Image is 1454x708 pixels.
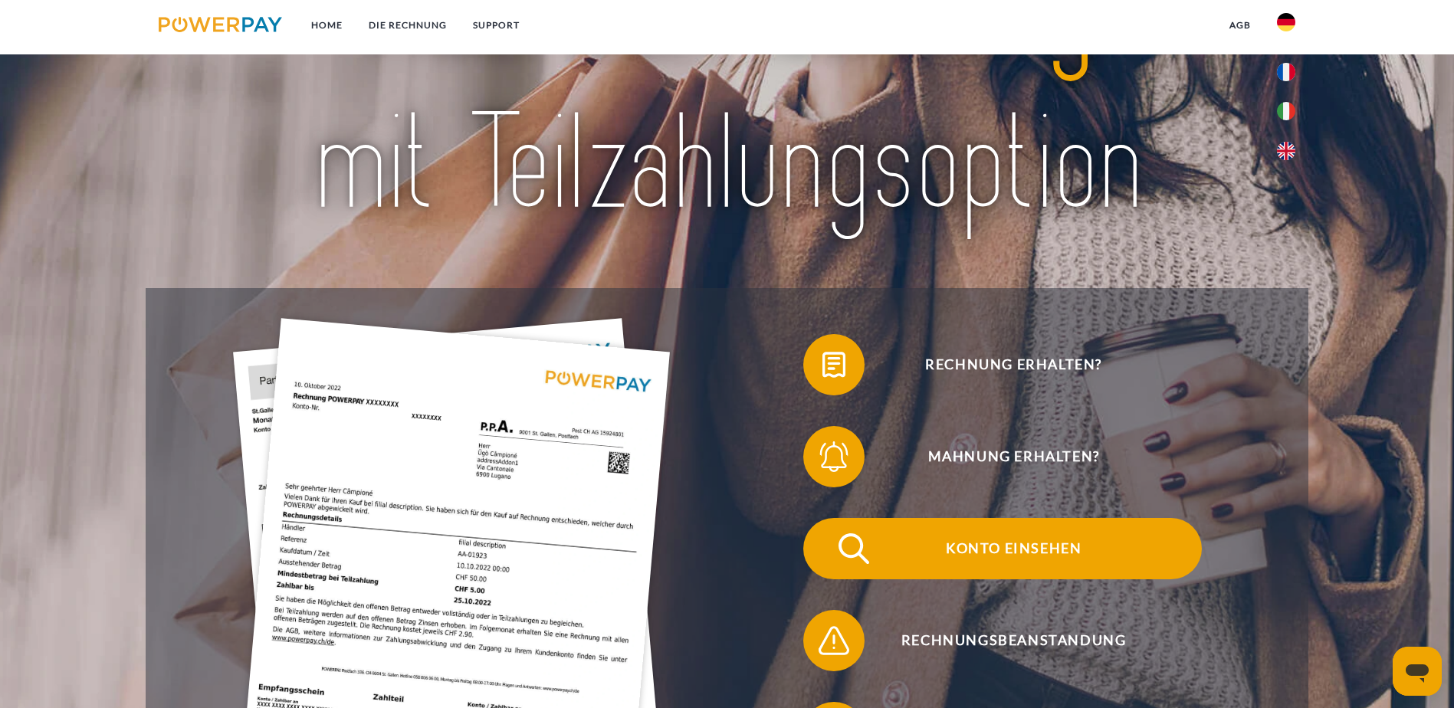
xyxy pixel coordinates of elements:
a: agb [1216,11,1264,39]
span: Rechnung erhalten? [825,334,1201,395]
img: logo-powerpay.svg [159,17,282,32]
span: Rechnungsbeanstandung [825,610,1201,671]
img: qb_warning.svg [815,621,853,660]
span: Mahnung erhalten? [825,426,1201,487]
iframe: Schaltfläche zum Öffnen des Messaging-Fensters [1393,647,1442,696]
img: fr [1277,63,1295,81]
img: en [1277,142,1295,160]
img: qb_bell.svg [815,438,853,476]
button: Mahnung erhalten? [803,426,1202,487]
img: qb_bill.svg [815,346,853,384]
button: Rechnungsbeanstandung [803,610,1202,671]
img: qb_search.svg [835,529,873,568]
img: de [1277,13,1295,31]
span: Konto einsehen [825,518,1201,579]
button: Konto einsehen [803,518,1202,579]
a: Home [298,11,356,39]
a: SUPPORT [460,11,533,39]
a: DIE RECHNUNG [356,11,460,39]
img: it [1277,102,1295,120]
button: Rechnung erhalten? [803,334,1202,395]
